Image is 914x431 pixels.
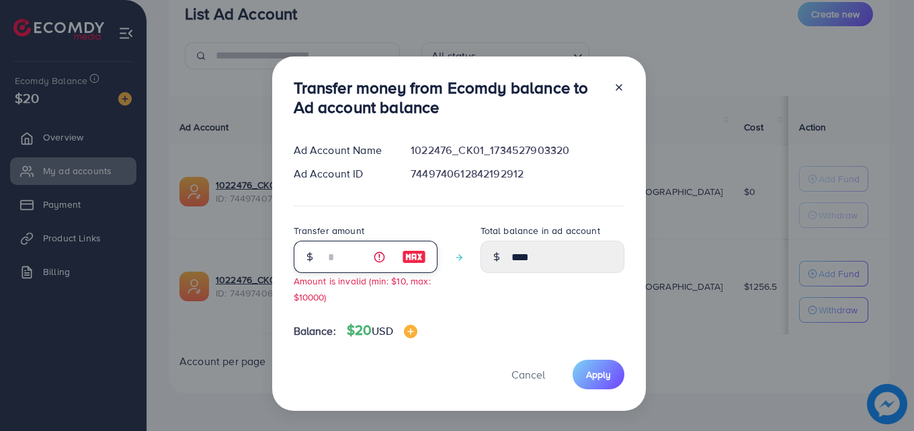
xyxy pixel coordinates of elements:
span: USD [372,323,392,338]
div: 1022476_CK01_1734527903320 [400,143,634,158]
label: Transfer amount [294,224,364,237]
h3: Transfer money from Ecomdy balance to Ad account balance [294,78,603,117]
button: Cancel [495,360,562,389]
span: Cancel [511,367,545,382]
h4: $20 [347,322,417,339]
span: Balance: [294,323,336,339]
img: image [402,249,426,265]
div: Ad Account ID [283,166,401,182]
small: Amount is invalid (min: $10, max: $10000) [294,274,431,303]
span: Apply [586,368,611,381]
label: Total balance in ad account [481,224,600,237]
img: image [404,325,417,338]
div: Ad Account Name [283,143,401,158]
button: Apply [573,360,624,389]
div: 7449740612842192912 [400,166,634,182]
